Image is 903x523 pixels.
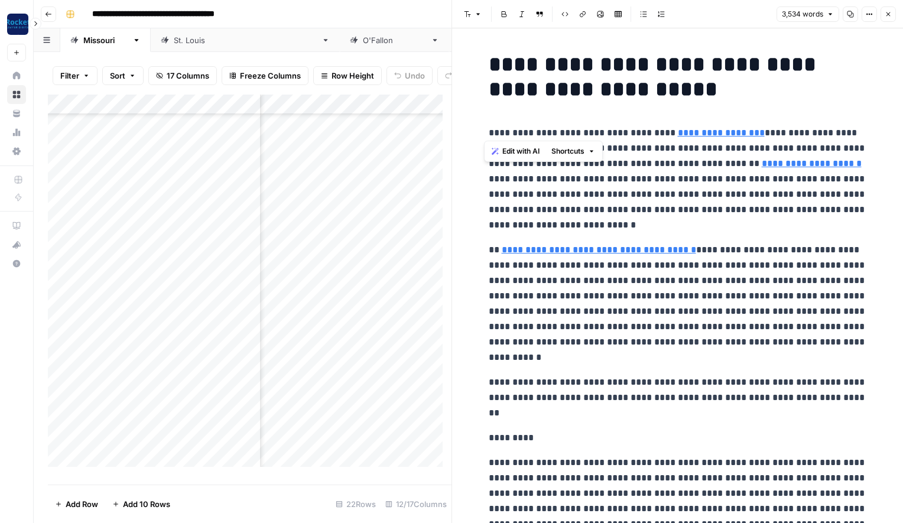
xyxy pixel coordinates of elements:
[7,66,26,85] a: Home
[53,66,98,85] button: Filter
[405,70,425,82] span: Undo
[386,66,433,85] button: Undo
[782,9,823,20] span: 3,534 words
[48,495,105,514] button: Add Row
[148,66,217,85] button: 17 Columns
[102,66,144,85] button: Sort
[7,123,26,142] a: Usage
[167,70,209,82] span: 17 Columns
[313,66,382,85] button: Row Height
[83,34,128,46] div: [US_STATE]
[240,70,301,82] span: Freeze Columns
[7,14,28,35] img: Rocket Pilots Logo
[547,144,600,159] button: Shortcuts
[7,104,26,123] a: Your Data
[7,85,26,104] a: Browse
[331,495,381,514] div: 22 Rows
[123,498,170,510] span: Add 10 Rows
[7,216,26,235] a: AirOps Academy
[174,34,317,46] div: [GEOGRAPHIC_DATA][PERSON_NAME]
[7,9,26,39] button: Workspace: Rocket Pilots
[332,70,374,82] span: Row Height
[551,146,584,157] span: Shortcuts
[381,495,451,514] div: 12/17 Columns
[60,28,151,52] a: [US_STATE]
[60,70,79,82] span: Filter
[7,235,26,254] button: What's new?
[151,28,340,52] a: [GEOGRAPHIC_DATA][PERSON_NAME]
[7,254,26,273] button: Help + Support
[363,34,426,46] div: [PERSON_NAME]
[66,498,98,510] span: Add Row
[502,146,540,157] span: Edit with AI
[8,236,25,254] div: What's new?
[7,142,26,161] a: Settings
[222,66,308,85] button: Freeze Columns
[777,7,839,22] button: 3,534 words
[105,495,177,514] button: Add 10 Rows
[110,70,125,82] span: Sort
[340,28,449,52] a: [PERSON_NAME]
[487,144,544,159] button: Edit with AI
